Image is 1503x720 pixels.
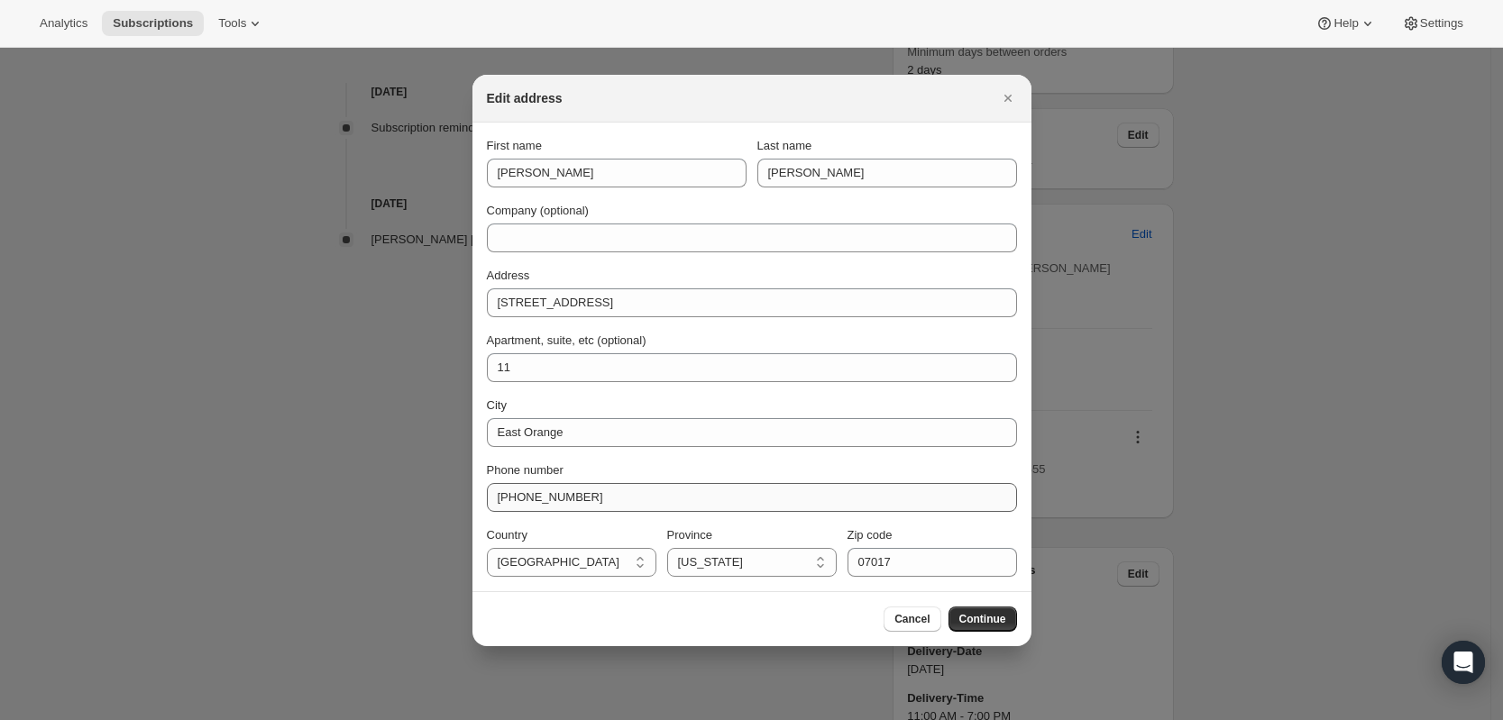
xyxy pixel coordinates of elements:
h2: Edit address [487,89,563,107]
button: Close [995,86,1021,111]
span: Tools [218,16,246,31]
span: Country [487,528,528,542]
span: Last name [757,139,812,152]
button: Cancel [884,606,940,632]
span: Help [1333,16,1358,31]
span: Phone number [487,463,564,477]
span: Province [667,528,713,542]
span: Continue [959,612,1006,626]
span: City [487,398,507,412]
span: Zip code [848,528,893,542]
span: Company (optional) [487,204,589,217]
button: Analytics [29,11,98,36]
span: Subscriptions [113,16,193,31]
span: Cancel [894,612,930,626]
span: Apartment, suite, etc (optional) [487,333,646,347]
div: Open Intercom Messenger [1442,641,1485,684]
button: Settings [1391,11,1474,36]
span: Settings [1420,16,1463,31]
button: Tools [207,11,275,36]
span: Analytics [40,16,87,31]
span: Address [487,269,530,282]
button: Help [1305,11,1387,36]
button: Subscriptions [102,11,204,36]
span: First name [487,139,542,152]
button: Continue [949,606,1017,632]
